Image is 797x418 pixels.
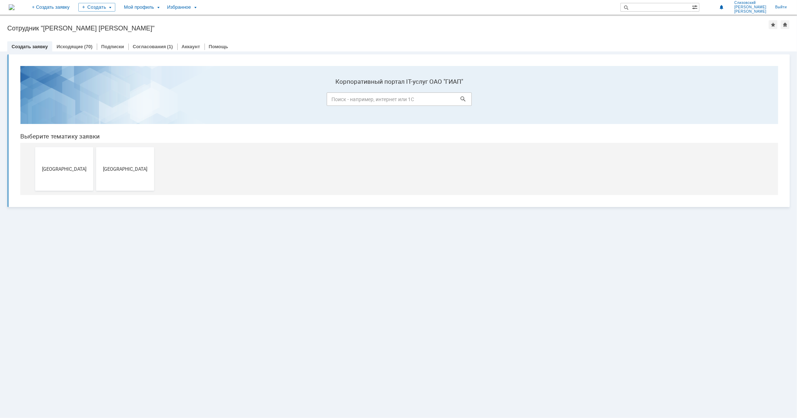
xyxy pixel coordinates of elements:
span: Слизовский [734,1,767,5]
span: [GEOGRAPHIC_DATA] [84,106,137,111]
a: Подписки [101,44,124,49]
input: Поиск - например, интернет или 1С [312,32,457,46]
header: Выберите тематику заявки [6,73,764,80]
button: [GEOGRAPHIC_DATA] [82,87,140,131]
a: Создать заявку [12,44,48,49]
a: Аккаунт [182,44,200,49]
div: Сотрудник "[PERSON_NAME] [PERSON_NAME]" [7,25,769,32]
div: (1) [167,44,173,49]
img: logo [9,4,15,10]
div: Создать [78,3,115,12]
div: Сделать домашней страницей [781,20,789,29]
a: Помощь [209,44,228,49]
a: Исходящие [57,44,83,49]
button: [GEOGRAPHIC_DATA] [21,87,79,131]
label: Корпоративный портал IT-услуг ОАО "ГИАП" [312,18,457,25]
span: Расширенный поиск [692,3,699,10]
div: (70) [84,44,92,49]
span: [GEOGRAPHIC_DATA] [23,106,77,111]
a: Согласования [133,44,166,49]
a: Перейти на домашнюю страницу [9,4,15,10]
span: [PERSON_NAME] [734,9,767,14]
div: Добавить в избранное [769,20,777,29]
span: [PERSON_NAME] [734,5,767,9]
